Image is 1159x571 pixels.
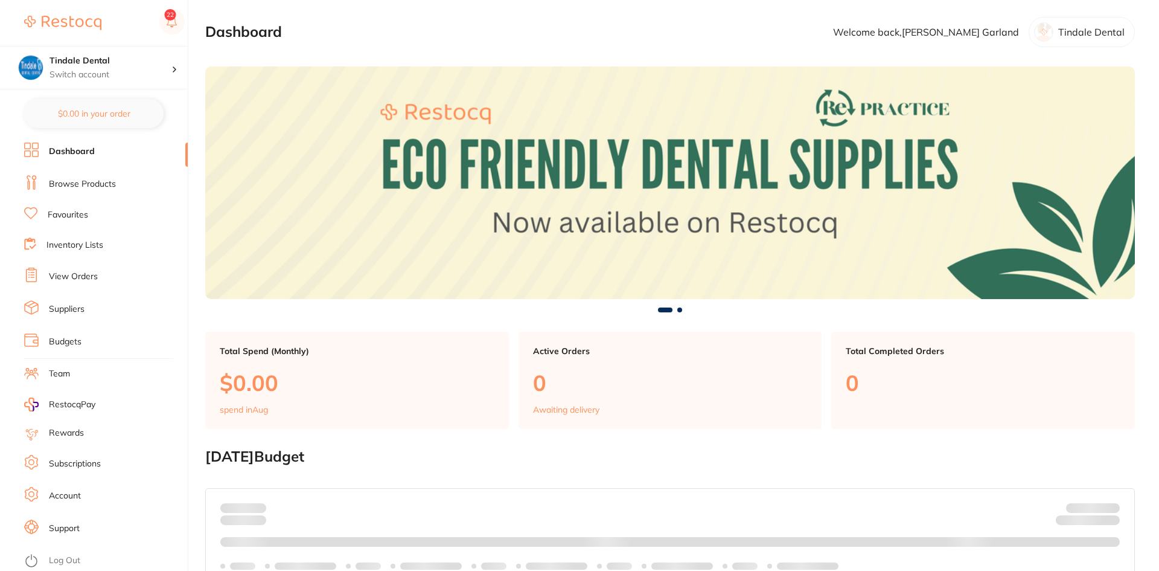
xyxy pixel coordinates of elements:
img: RestocqPay [24,398,39,411]
a: Favourites [48,209,88,221]
p: Labels extended [275,561,336,571]
p: Labels [356,561,381,571]
a: Total Spend (Monthly)$0.00spend inAug [205,332,509,430]
p: Labels [732,561,758,571]
h4: Tindale Dental [49,55,171,67]
p: $0.00 [220,370,494,395]
img: Tindale Dental [19,56,43,80]
p: Active Orders [533,346,808,356]
a: Account [49,490,81,502]
strong: $0.00 [245,503,266,514]
p: Labels [481,561,506,571]
img: Restocq Logo [24,16,101,30]
a: Budgets [49,336,81,348]
p: Welcome back, [PERSON_NAME] Garland [833,27,1019,37]
p: Labels [230,561,255,571]
p: Total Completed Orders [846,346,1120,356]
p: Labels extended [777,561,838,571]
p: month [220,513,266,527]
p: Tindale Dental [1058,27,1125,37]
p: Remaining: [1056,513,1120,527]
strong: $0.00 [1099,517,1120,528]
p: spend in Aug [220,405,268,415]
p: 0 [846,370,1120,395]
p: 0 [533,370,808,395]
button: $0.00 in your order [24,99,164,128]
a: Log Out [49,555,80,567]
h2: Dashboard [205,24,282,40]
a: Restocq Logo [24,9,101,37]
a: Rewards [49,427,84,439]
p: Total Spend (Monthly) [220,346,494,356]
a: Support [49,523,80,535]
a: Total Completed Orders0 [831,332,1135,430]
a: View Orders [49,271,98,283]
a: Team [49,368,70,380]
button: Log Out [24,552,184,571]
a: RestocqPay [24,398,95,411]
p: Labels extended [651,561,713,571]
p: Switch account [49,69,171,81]
span: RestocqPay [49,399,95,411]
a: Inventory Lists [46,239,103,251]
p: Labels extended [400,561,462,571]
p: Labels [607,561,632,571]
img: Dashboard [205,66,1135,299]
p: Awaiting delivery [533,405,599,415]
strong: $NaN [1096,503,1120,514]
p: Labels extended [526,561,587,571]
h2: [DATE] Budget [205,448,1135,465]
a: Browse Products [49,178,116,190]
a: Active Orders0Awaiting delivery [519,332,822,430]
a: Suppliers [49,303,85,315]
a: Subscriptions [49,458,101,470]
a: Dashboard [49,146,95,158]
p: Budget: [1066,503,1120,513]
p: Spent: [220,503,266,513]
